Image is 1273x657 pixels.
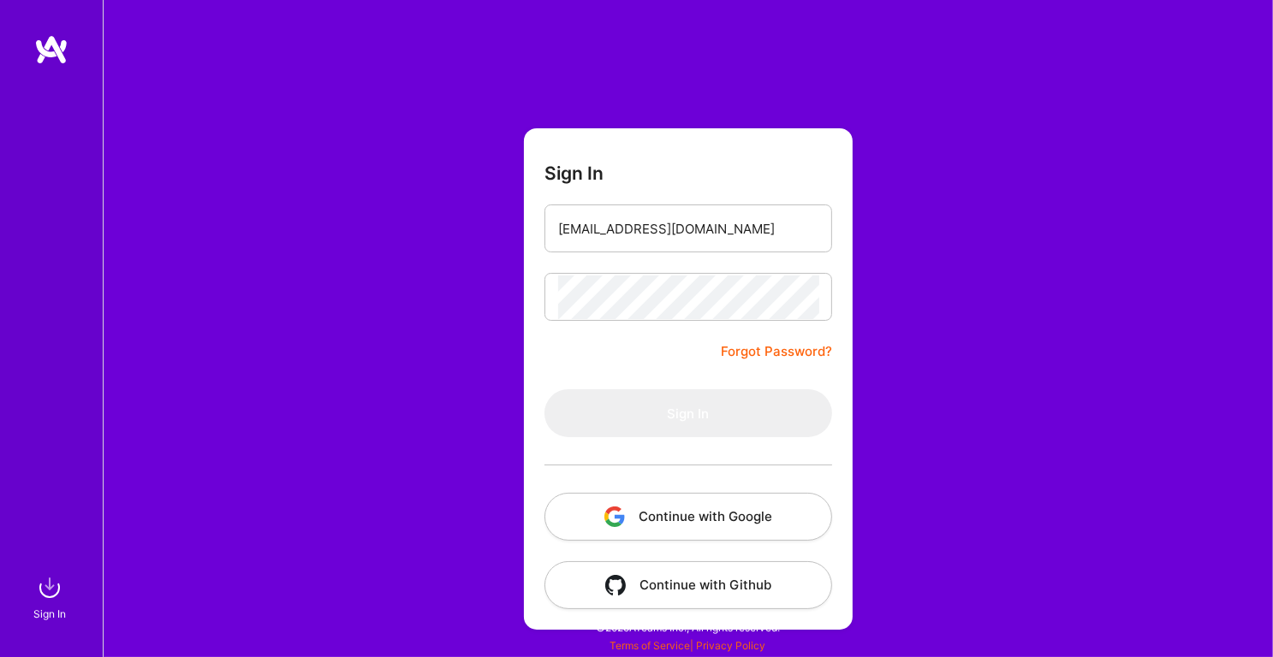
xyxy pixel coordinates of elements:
[558,207,818,251] input: Email...
[544,493,832,541] button: Continue with Google
[544,163,604,184] h3: Sign In
[34,34,68,65] img: logo
[604,506,625,527] img: icon
[610,639,766,652] span: |
[33,571,67,605] img: sign in
[36,571,67,623] a: sign inSign In
[544,389,832,437] button: Sign In
[697,639,766,652] a: Privacy Policy
[33,605,66,623] div: Sign In
[544,561,832,609] button: Continue with Github
[605,575,626,595] img: icon
[103,606,1273,648] div: © 2025 ATeams Inc., All rights reserved.
[610,639,691,652] a: Terms of Service
[721,341,832,362] a: Forgot Password?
